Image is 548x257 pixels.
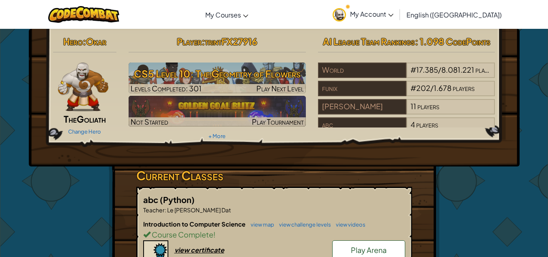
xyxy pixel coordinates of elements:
span: Player [177,36,202,47]
span: 4 [410,120,415,129]
span: The [64,113,77,125]
a: view map [247,221,274,228]
a: + More [208,133,226,139]
span: AI League Team Rankings [323,36,415,47]
div: World [318,63,406,78]
span: Goliath [77,113,106,125]
span: Hero [63,36,83,47]
div: view certificate [174,246,224,254]
span: Okar [86,36,106,47]
span: # [410,83,416,93]
img: CodeCombat logo [48,6,119,23]
div: [PERSON_NAME] [318,99,406,114]
span: ! [213,230,215,239]
span: : [165,206,166,214]
a: Play Next Level [129,63,306,93]
img: Golden Goal [129,96,306,127]
a: World#17.385/8.081.221players [318,70,495,80]
span: 202 [416,83,430,93]
span: English ([GEOGRAPHIC_DATA]) [406,11,502,19]
span: / [430,83,434,93]
span: 8.081.221 [441,65,474,74]
a: abc4players [318,125,495,134]
a: view videos [332,221,365,228]
a: English ([GEOGRAPHIC_DATA]) [402,4,506,26]
span: 1.678 [434,83,451,93]
span: Course Complete [150,230,213,239]
span: Play Next Level [256,84,304,93]
a: My Account [329,2,398,27]
span: players [417,102,439,111]
span: Introduction to Computer Science [143,220,247,228]
span: Levels Completed: 301 [131,84,202,93]
span: Le [PERSON_NAME] Dat [166,206,231,214]
span: Not Started [131,117,168,126]
span: Play Tournament [252,117,304,126]
a: funix#202/1.678players [318,89,495,98]
span: My Courses [205,11,241,19]
span: players [416,120,438,129]
a: My Courses [201,4,252,26]
a: view certificate [143,246,224,254]
span: 11 [410,102,416,111]
span: 17.385 [416,65,438,74]
a: view challenge levels [275,221,331,228]
span: # [410,65,416,74]
span: Play Arena [351,245,387,255]
span: abc [143,194,160,205]
span: : 1.098 CodePoints [415,36,490,47]
span: trintFX27916 [205,36,257,47]
span: players [453,83,475,93]
span: players [475,65,497,74]
span: / [438,65,441,74]
div: abc [318,117,406,133]
img: CS5 Level 10: The Geometry of Flowers [129,63,306,93]
a: [PERSON_NAME]11players [318,107,495,116]
div: funix [318,81,406,96]
h3: CS5 Level 10: The Geometry of Flowers [129,65,306,83]
span: My Account [350,10,393,18]
a: Not StartedPlay Tournament [129,96,306,127]
span: (Python) [160,194,195,205]
img: goliath-pose.png [58,63,109,111]
a: Change Hero [68,128,101,135]
h3: Current Classes [136,166,412,185]
span: : [83,36,86,47]
span: : [202,36,205,47]
img: avatar [333,8,346,22]
span: Teacher [143,206,165,214]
